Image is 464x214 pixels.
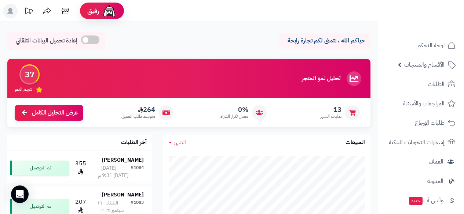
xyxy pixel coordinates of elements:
[403,98,445,109] span: المراجعات والأسئلة
[121,113,155,120] span: متوسط طلب العميل
[383,114,460,132] a: طلبات الإرجاع
[87,7,99,15] span: رفيق
[32,109,78,117] span: عرض التحليل الكامل
[427,176,443,186] span: المدونة
[404,60,445,70] span: الأقسام والمنتجات
[383,37,460,54] a: لوحة التحكم
[346,139,365,146] h3: المبيعات
[11,185,29,203] div: Open Intercom Messenger
[98,165,131,179] div: [DATE] - [DATE] 9:31 م
[15,105,83,121] a: عرض التحليل الكامل
[320,113,341,120] span: طلبات الشهر
[15,86,32,93] span: تقييم النمو
[102,4,117,18] img: ai-face.png
[389,137,445,147] span: إشعارات التحويلات البنكية
[383,192,460,209] a: وآتس آبجديد
[408,195,443,206] span: وآتس آب
[10,161,69,175] div: تم التوصيل
[121,139,147,146] h3: آخر الطلبات
[415,118,445,128] span: طلبات الإرجاع
[10,199,69,214] div: تم التوصيل
[302,75,340,82] h3: تحليل نمو المتجر
[417,40,445,50] span: لوحة التحكم
[383,75,460,93] a: الطلبات
[320,106,341,114] span: 13
[220,106,248,114] span: 0%
[72,151,89,185] td: 355
[16,37,77,45] span: إعادة تحميل البيانات التلقائي
[409,197,423,205] span: جديد
[383,95,460,112] a: المراجعات والأسئلة
[102,191,144,199] strong: [PERSON_NAME]
[169,138,186,147] a: الشهر
[284,37,365,45] p: حياكم الله ، نتمنى لكم تجارة رابحة
[121,106,155,114] span: 264
[429,157,443,167] span: العملاء
[428,79,445,89] span: الطلبات
[220,113,248,120] span: معدل تكرار الشراء
[131,165,144,179] div: #1084
[383,153,460,170] a: العملاء
[102,156,144,164] strong: [PERSON_NAME]
[19,4,38,20] a: تحديثات المنصة
[383,172,460,190] a: المدونة
[174,138,186,147] span: الشهر
[383,134,460,151] a: إشعارات التحويلات البنكية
